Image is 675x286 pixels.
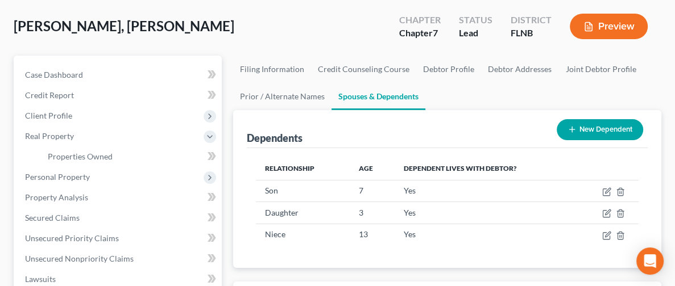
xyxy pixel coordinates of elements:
[332,83,425,110] a: Spouses & Dependents
[558,56,643,83] a: Joint Debtor Profile
[233,83,332,110] a: Prior / Alternate Names
[433,27,438,38] span: 7
[256,157,350,180] th: Relationship
[25,254,134,263] span: Unsecured Nonpriority Claims
[395,224,575,245] td: Yes
[459,27,492,40] div: Lead
[350,157,395,180] th: Age
[233,56,311,83] a: Filing Information
[557,119,643,140] button: New Dependent
[399,14,441,27] div: Chapter
[636,247,664,275] div: Open Intercom Messenger
[350,180,395,201] td: 7
[247,131,303,145] div: Dependents
[256,202,350,224] td: Daughter
[256,224,350,245] td: Niece
[570,14,648,39] button: Preview
[16,65,222,85] a: Case Dashboard
[256,180,350,201] td: Son
[16,85,222,106] a: Credit Report
[511,14,552,27] div: District
[25,90,74,100] span: Credit Report
[16,208,222,228] a: Secured Claims
[25,274,56,284] span: Lawsuits
[14,18,234,34] span: [PERSON_NAME], [PERSON_NAME]
[395,157,575,180] th: Dependent lives with debtor?
[39,146,222,167] a: Properties Owned
[25,213,80,222] span: Secured Claims
[16,228,222,249] a: Unsecured Priority Claims
[481,56,558,83] a: Debtor Addresses
[416,56,481,83] a: Debtor Profile
[25,233,119,243] span: Unsecured Priority Claims
[16,249,222,269] a: Unsecured Nonpriority Claims
[459,14,492,27] div: Status
[350,224,395,245] td: 13
[395,202,575,224] td: Yes
[25,111,72,120] span: Client Profile
[48,152,113,161] span: Properties Owned
[399,27,441,40] div: Chapter
[25,131,74,141] span: Real Property
[395,180,575,201] td: Yes
[25,192,88,202] span: Property Analysis
[16,187,222,208] a: Property Analysis
[25,172,90,182] span: Personal Property
[25,70,83,79] span: Case Dashboard
[350,202,395,224] td: 3
[311,56,416,83] a: Credit Counseling Course
[511,27,552,40] div: FLNB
